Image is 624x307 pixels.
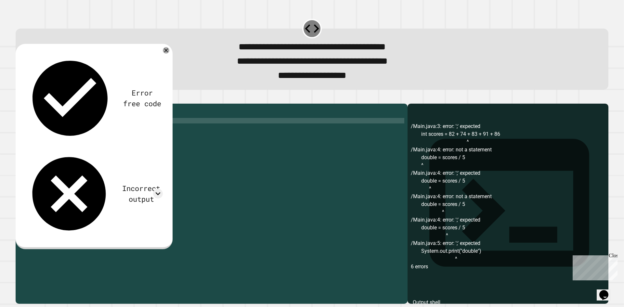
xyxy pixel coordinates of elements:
div: Chat with us now!Close [3,3,45,41]
div: /Main.java:3: error: ';' expected int scores = 82 + 74 + 83 + 91 + 86 ^ /Main.java:4: error: not ... [411,122,605,304]
div: Error free code [122,87,163,109]
iframe: chat widget [597,281,617,301]
iframe: chat widget [570,253,617,280]
div: Incorrect output [120,183,163,204]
